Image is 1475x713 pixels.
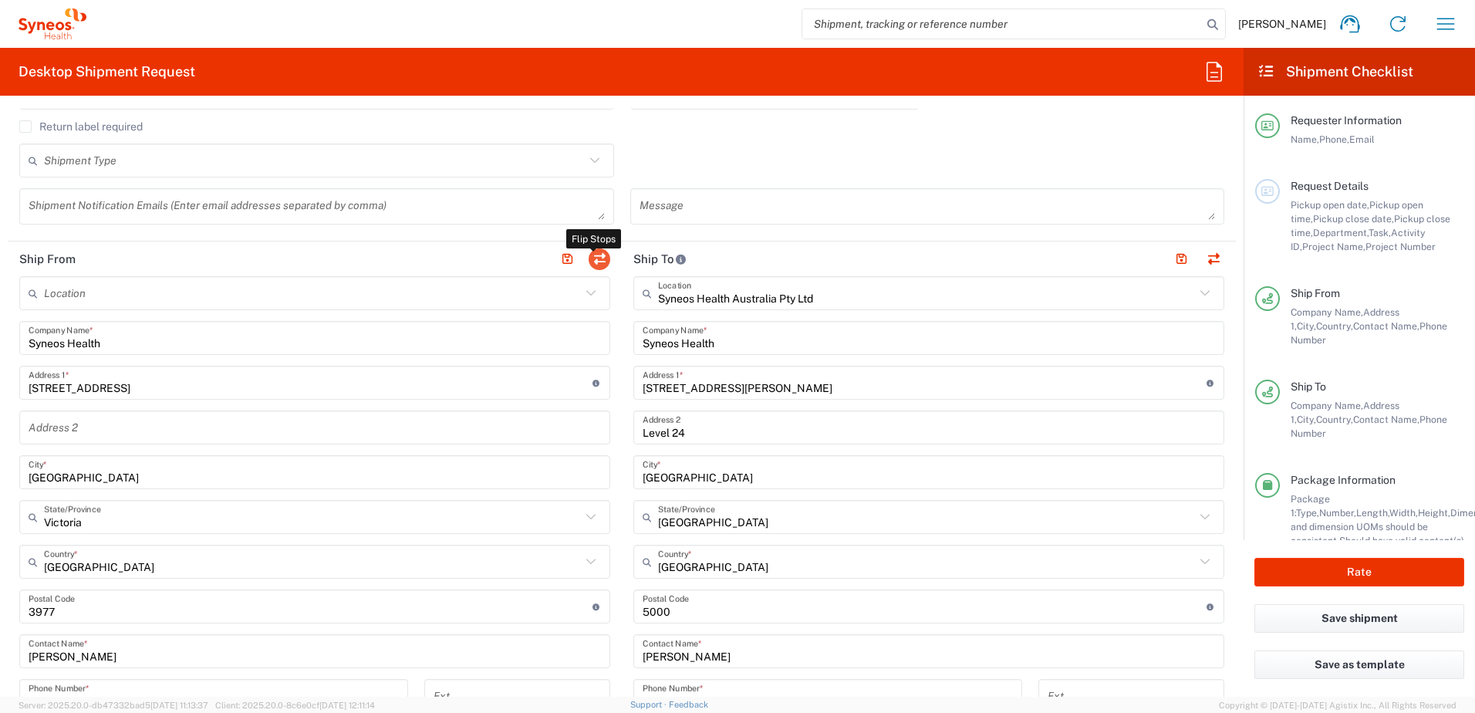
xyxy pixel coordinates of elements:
span: Number, [1319,507,1356,519]
span: City, [1297,320,1316,332]
span: Country, [1316,320,1353,332]
span: Name, [1291,133,1319,145]
span: Pickup close date, [1313,213,1394,225]
button: Rate [1254,558,1464,586]
h2: Desktop Shipment Request [19,63,195,81]
span: Company Name, [1291,400,1363,411]
span: Requester Information [1291,114,1402,127]
a: Feedback [669,700,708,709]
span: [DATE] 11:13:37 [150,701,208,710]
span: Pickup open date, [1291,199,1369,211]
h2: Ship From [19,252,76,267]
span: Package Information [1291,474,1396,486]
span: Package 1: [1291,493,1330,519]
span: Copyright © [DATE]-[DATE] Agistix Inc., All Rights Reserved [1219,698,1456,712]
span: Country, [1316,414,1353,425]
span: Ship To [1291,380,1326,393]
span: Should have valid content(s) [1339,535,1464,546]
span: Phone, [1319,133,1349,145]
a: Support [630,700,669,709]
input: Shipment, tracking or reference number [802,9,1202,39]
span: Server: 2025.20.0-db47332bad5 [19,701,208,710]
span: Contact Name, [1353,320,1419,332]
span: Department, [1313,227,1369,238]
button: Save as template [1254,650,1464,679]
span: Ship From [1291,287,1340,299]
span: [PERSON_NAME] [1238,17,1326,31]
span: Project Name, [1302,241,1365,252]
span: [DATE] 12:11:14 [319,701,375,710]
span: Project Number [1365,241,1436,252]
span: Type, [1296,507,1319,519]
label: Return label required [19,120,143,133]
span: Client: 2025.20.0-8c6e0cf [215,701,375,710]
span: Request Details [1291,180,1369,192]
button: Save shipment [1254,604,1464,633]
span: Email [1349,133,1375,145]
span: Width, [1389,507,1418,519]
span: Height, [1418,507,1450,519]
h2: Ship To [633,252,687,267]
span: City, [1297,414,1316,425]
span: Contact Name, [1353,414,1419,425]
span: Company Name, [1291,306,1363,318]
span: Task, [1369,227,1391,238]
h2: Shipment Checklist [1257,63,1413,81]
span: Length, [1356,507,1389,519]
